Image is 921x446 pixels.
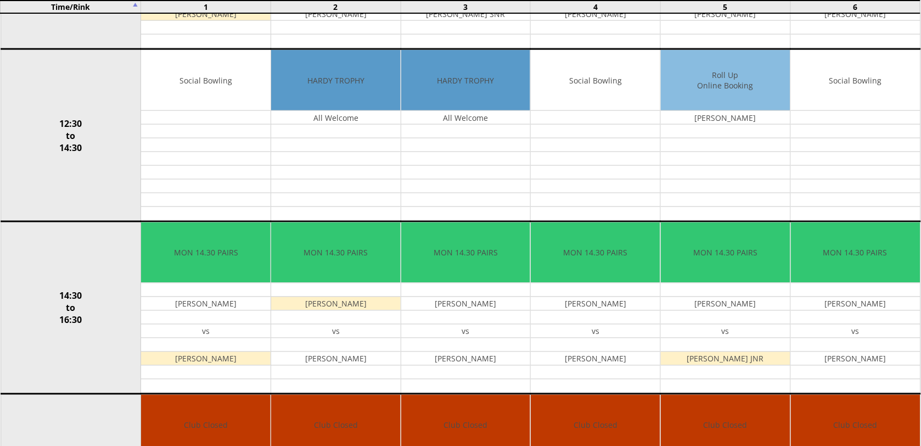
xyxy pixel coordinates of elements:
td: 6 [790,1,920,13]
td: Social Bowling [531,50,660,111]
td: 12:30 to 14:30 [1,49,141,222]
td: HARDY TROPHY [401,50,531,111]
td: All Welcome [271,111,401,125]
td: [PERSON_NAME] [791,297,920,311]
td: [PERSON_NAME] [271,297,401,311]
td: Social Bowling [141,50,271,111]
td: [PERSON_NAME] [401,352,531,366]
td: [PERSON_NAME] [141,7,271,21]
td: 3 [401,1,531,13]
td: [PERSON_NAME] [531,352,660,366]
td: [PERSON_NAME] [791,7,920,21]
td: MON 14.30 PAIRS [401,222,531,283]
td: Time/Rink [1,1,141,13]
td: [PERSON_NAME] [531,7,660,21]
td: Roll Up Online Booking [661,50,790,111]
td: [PERSON_NAME] [661,297,790,311]
td: 4 [531,1,661,13]
td: [PERSON_NAME] [271,352,401,366]
td: vs [661,325,790,338]
td: HARDY TROPHY [271,50,401,111]
td: [PERSON_NAME] [271,7,401,21]
td: vs [141,325,271,338]
td: MON 14.30 PAIRS [791,222,920,283]
td: [PERSON_NAME] [661,111,790,125]
td: [PERSON_NAME] [141,352,271,366]
td: [PERSON_NAME] [661,7,790,21]
td: [PERSON_NAME] [141,297,271,311]
td: Social Bowling [791,50,920,111]
td: 14:30 to 16:30 [1,222,141,394]
td: [PERSON_NAME] SNR [401,7,531,21]
td: vs [271,325,401,338]
td: 5 [660,1,790,13]
td: 1 [141,1,271,13]
td: vs [531,325,660,338]
td: MON 14.30 PAIRS [141,222,271,283]
td: All Welcome [401,111,531,125]
td: 2 [271,1,401,13]
td: MON 14.30 PAIRS [271,222,401,283]
td: [PERSON_NAME] [401,297,531,311]
td: MON 14.30 PAIRS [531,222,660,283]
td: MON 14.30 PAIRS [661,222,790,283]
td: vs [791,325,920,338]
td: [PERSON_NAME] JNR [661,352,790,366]
td: [PERSON_NAME] [531,297,660,311]
td: [PERSON_NAME] [791,352,920,366]
td: vs [401,325,531,338]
